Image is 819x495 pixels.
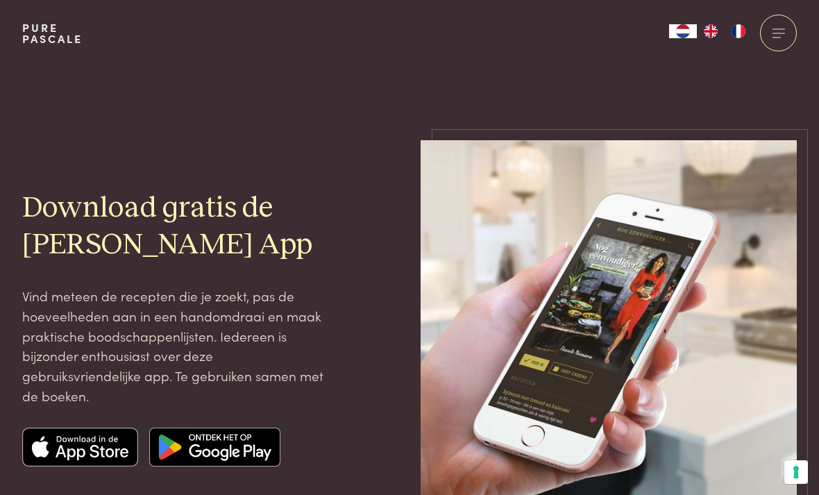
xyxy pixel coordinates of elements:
[149,428,280,467] img: Google app store
[22,286,332,405] p: Vind meteen de recepten die je zoekt, pas de hoeveelheden aan in een handomdraai en maak praktisc...
[669,24,697,38] div: Language
[725,24,752,38] a: FR
[697,24,752,38] ul: Language list
[669,24,752,38] aside: Language selected: Nederlands
[22,190,332,264] h2: Download gratis de [PERSON_NAME] App
[22,428,139,467] img: Apple app store
[22,22,83,44] a: PurePascale
[784,460,808,484] button: Uw voorkeuren voor toestemming voor trackingtechnologieën
[697,24,725,38] a: EN
[669,24,697,38] a: NL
